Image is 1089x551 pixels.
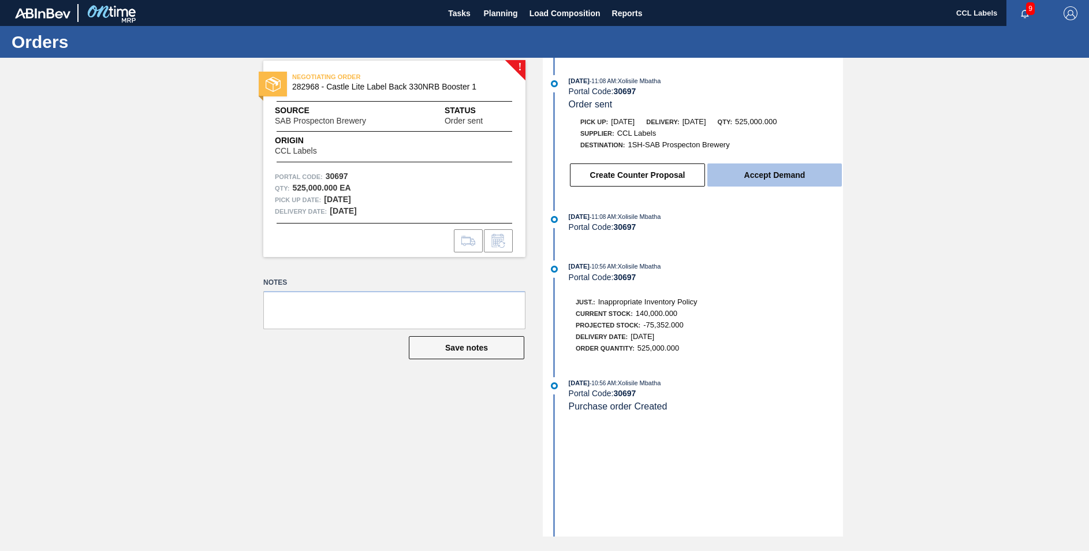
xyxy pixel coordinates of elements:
span: Destination: [580,142,625,148]
strong: 525,000.000 EA [292,183,350,192]
span: 9 [1026,2,1035,15]
div: Portal Code: [569,273,843,282]
span: [DATE] [683,117,706,126]
span: [DATE] [569,379,590,386]
span: - 11:08 AM [590,78,616,84]
span: Status [445,105,514,117]
span: Origin [275,135,345,147]
img: TNhmsLtSVTkK8tSr43FrP2fwEKptu5GPRR3wAAAABJRU5ErkJggg== [15,8,70,18]
img: atual [551,80,558,87]
strong: [DATE] [330,206,356,215]
span: 282968 - Castle Lite Label Back 330NRB Booster 1 [292,83,502,91]
span: Qty : [275,183,289,194]
span: Pick up Date: [275,194,321,206]
button: Accept Demand [707,163,842,187]
span: [DATE] [611,117,635,126]
span: Pick up: [580,118,608,125]
span: -75,352.000 [643,321,683,329]
span: Inappropriate Inventory Policy [598,297,698,306]
button: Create Counter Proposal [570,163,705,187]
img: atual [551,266,558,273]
strong: 30697 [326,172,348,181]
span: : Xolisile Mbatha [616,77,661,84]
img: status [266,77,281,92]
span: Order Quantity: [576,345,635,352]
h1: Orders [12,35,217,49]
span: [DATE] [569,77,590,84]
span: 525,000.000 [637,344,679,352]
span: : Xolisile Mbatha [616,379,661,386]
div: Portal Code: [569,222,843,232]
img: atual [551,216,558,223]
div: Portal Code: [569,87,843,96]
span: 525,000.000 [735,117,777,126]
span: Just.: [576,299,595,306]
strong: [DATE] [324,195,350,204]
span: SAB Prospecton Brewery [275,117,366,125]
span: CCL Labels [617,129,656,137]
span: [DATE] [569,213,590,220]
span: Current Stock: [576,310,633,317]
span: NEGOTIATING ORDER [292,71,454,83]
span: - 11:08 AM [590,214,616,220]
span: Delivery: [646,118,679,125]
span: 1SH-SAB Prospecton Brewery [628,140,729,149]
strong: 30697 [613,87,636,96]
span: Portal Code: [275,171,323,183]
span: Tasks [447,6,472,20]
span: Projected Stock: [576,322,640,329]
img: Logout [1064,6,1077,20]
span: Purchase order Created [569,401,667,411]
span: : Xolisile Mbatha [616,213,661,220]
strong: 30697 [613,273,636,282]
span: 140,000.000 [636,309,677,318]
span: Planning [484,6,518,20]
img: atual [551,382,558,389]
div: Go to Load Composition [454,229,483,252]
span: Supplier: [580,130,614,137]
strong: 30697 [613,222,636,232]
span: Source [275,105,401,117]
div: Inform order change [484,229,513,252]
span: Load Composition [529,6,601,20]
span: Qty: [718,118,732,125]
span: [DATE] [631,332,654,341]
span: Delivery Date: [275,206,327,217]
span: Order sent [569,99,613,109]
span: CCL Labels [275,147,317,155]
span: Order sent [445,117,483,125]
span: - 10:56 AM [590,380,616,386]
span: : Xolisile Mbatha [616,263,661,270]
span: Delivery Date: [576,333,628,340]
button: Save notes [409,336,524,359]
strong: 30697 [613,389,636,398]
button: Notifications [1006,5,1043,21]
div: Portal Code: [569,389,843,398]
span: Reports [612,6,643,20]
span: - 10:56 AM [590,263,616,270]
span: [DATE] [569,263,590,270]
label: Notes [263,274,525,291]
